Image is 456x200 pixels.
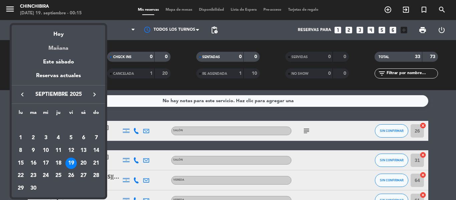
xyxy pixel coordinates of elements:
[52,157,65,170] td: 18 de septiembre de 2025
[52,109,65,119] th: jueves
[90,158,102,169] div: 21
[12,53,105,71] div: Este sábado
[65,109,77,119] th: viernes
[27,132,40,145] td: 2 de septiembre de 2025
[27,157,40,170] td: 16 de septiembre de 2025
[40,132,51,144] div: 3
[90,170,102,182] td: 28 de septiembre de 2025
[15,158,26,169] div: 15
[40,145,51,156] div: 10
[28,132,39,144] div: 2
[40,158,51,169] div: 17
[14,182,27,195] td: 29 de septiembre de 2025
[90,144,102,157] td: 14 de septiembre de 2025
[12,25,105,39] div: Hoy
[53,145,64,156] div: 11
[18,90,26,98] i: keyboard_arrow_left
[27,109,40,119] th: martes
[90,132,102,145] td: 7 de septiembre de 2025
[39,132,52,145] td: 3 de septiembre de 2025
[77,132,90,145] td: 6 de septiembre de 2025
[65,132,77,145] td: 5 de septiembre de 2025
[28,183,39,194] div: 30
[14,144,27,157] td: 8 de septiembre de 2025
[77,170,90,182] td: 27 de septiembre de 2025
[14,119,102,132] td: SEP.
[65,145,77,156] div: 12
[65,132,77,144] div: 5
[53,170,64,182] div: 25
[39,157,52,170] td: 17 de septiembre de 2025
[16,90,28,99] button: keyboard_arrow_left
[65,170,77,182] div: 26
[52,132,65,145] td: 4 de septiembre de 2025
[15,183,26,194] div: 29
[40,170,51,182] div: 24
[90,132,102,144] div: 7
[90,145,102,156] div: 14
[39,170,52,182] td: 24 de septiembre de 2025
[88,90,100,99] button: keyboard_arrow_right
[90,109,102,119] th: domingo
[14,170,27,182] td: 22 de septiembre de 2025
[28,145,39,156] div: 9
[78,158,89,169] div: 20
[28,158,39,169] div: 16
[15,170,26,182] div: 22
[53,158,64,169] div: 18
[77,109,90,119] th: sábado
[78,145,89,156] div: 13
[53,132,64,144] div: 4
[12,71,105,85] div: Reservas actuales
[90,170,102,182] div: 28
[15,145,26,156] div: 8
[27,182,40,195] td: 30 de septiembre de 2025
[77,157,90,170] td: 20 de septiembre de 2025
[78,170,89,182] div: 27
[27,170,40,182] td: 23 de septiembre de 2025
[14,109,27,119] th: lunes
[90,90,98,98] i: keyboard_arrow_right
[12,39,105,53] div: Mañana
[78,132,89,144] div: 6
[65,157,77,170] td: 19 de septiembre de 2025
[28,170,39,182] div: 23
[65,144,77,157] td: 12 de septiembre de 2025
[90,157,102,170] td: 21 de septiembre de 2025
[52,170,65,182] td: 25 de septiembre de 2025
[39,144,52,157] td: 10 de septiembre de 2025
[39,109,52,119] th: miércoles
[15,132,26,144] div: 1
[27,144,40,157] td: 9 de septiembre de 2025
[65,158,77,169] div: 19
[28,90,88,99] span: septiembre 2025
[65,170,77,182] td: 26 de septiembre de 2025
[14,132,27,145] td: 1 de septiembre de 2025
[52,144,65,157] td: 11 de septiembre de 2025
[14,157,27,170] td: 15 de septiembre de 2025
[77,144,90,157] td: 13 de septiembre de 2025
